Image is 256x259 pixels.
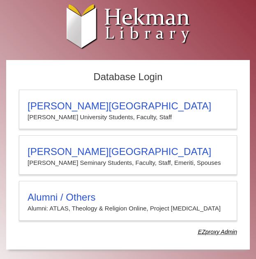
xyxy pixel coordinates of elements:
[28,146,228,157] h3: [PERSON_NAME][GEOGRAPHIC_DATA]
[28,192,228,214] summary: Alumni / OthersAlumni: ATLAS, Theology & Religion Online, Project [MEDICAL_DATA]
[15,69,241,86] h2: Database Login
[198,229,237,235] dfn: Use Alumni login
[28,192,228,203] h3: Alumni / Others
[19,135,237,175] a: [PERSON_NAME][GEOGRAPHIC_DATA][PERSON_NAME] Seminary Students, Faculty, Staff, Emeriti, Spouses
[19,90,237,129] a: [PERSON_NAME][GEOGRAPHIC_DATA][PERSON_NAME] University Students, Faculty, Staff
[28,157,228,168] p: [PERSON_NAME] Seminary Students, Faculty, Staff, Emeriti, Spouses
[28,112,228,123] p: [PERSON_NAME] University Students, Faculty, Staff
[28,100,228,112] h3: [PERSON_NAME][GEOGRAPHIC_DATA]
[28,203,228,214] p: Alumni: ATLAS, Theology & Religion Online, Project [MEDICAL_DATA]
